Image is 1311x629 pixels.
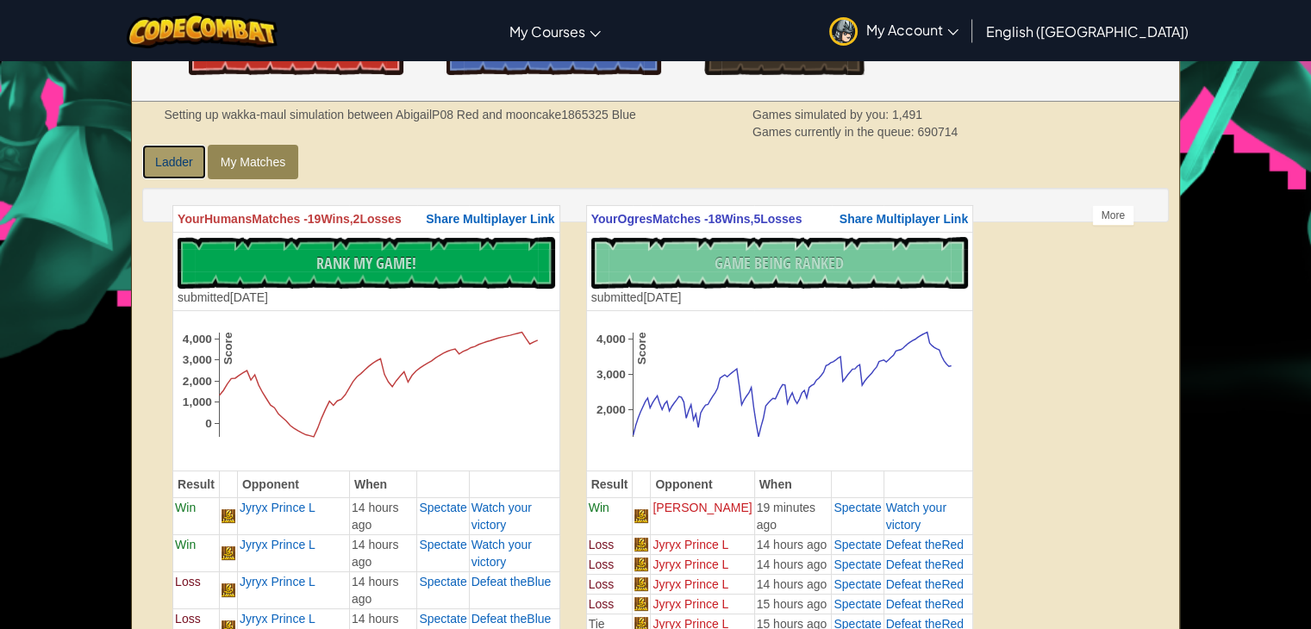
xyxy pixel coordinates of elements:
a: English ([GEOGRAPHIC_DATA]) [977,8,1197,54]
span: English ([GEOGRAPHIC_DATA]) [986,22,1189,40]
td: Jyryx Prince L [651,535,754,555]
img: CodeCombat logo [127,13,278,48]
span: Rank My Game! [316,252,416,274]
th: When [349,471,416,498]
span: Defeat the [886,557,942,571]
div: [DATE] [591,289,682,306]
td: [PERSON_NAME] [651,498,754,535]
span: Loss [589,577,615,591]
td: 14 hours ago [349,572,416,609]
td: 14 hours ago [349,498,416,535]
text: 1,000 [183,395,212,408]
span: Matches - [252,212,308,226]
a: My Matches [208,145,298,179]
a: Defeat theBlue [471,612,552,626]
span: Defeat the [886,538,942,551]
span: Win [175,538,196,551]
a: Spectate [419,501,466,514]
span: Loss [589,538,615,551]
div: More [1092,205,1134,226]
a: Defeat theRed [886,597,964,611]
td: Jyryx Prince L [651,575,754,595]
text: 3,000 [596,368,625,381]
a: Watch your victory [886,501,946,532]
a: Defeat theBlue [471,575,552,589]
span: My Account [866,21,958,39]
span: Losses [760,212,802,226]
span: Defeat the [471,575,528,589]
span: 690714 [917,125,958,139]
text: Score [634,332,647,364]
td: Jyryx Prince L [237,572,349,609]
th: When [754,471,832,498]
span: Your [591,212,618,226]
a: Watch your victory [471,538,532,569]
text: Score [222,332,234,364]
span: Win [589,501,609,514]
a: My Courses [501,8,609,54]
th: Humans 19 2 [173,206,559,233]
a: Spectate [833,597,881,611]
span: Win [175,501,196,514]
a: Spectate [833,577,881,591]
a: Defeat theRed [886,557,964,571]
th: Ogres 18 5 [586,206,972,233]
span: Games simulated by you: [752,108,892,121]
a: Spectate [419,538,466,551]
a: Defeat theRed [886,538,964,551]
button: Rank My Game! [178,237,554,289]
span: Games currently in the queue: [752,125,917,139]
span: My Courses [509,22,585,40]
span: Loss [589,557,615,571]
span: Matches - [652,212,709,226]
a: Watch your victory [471,501,532,532]
td: 14 hours ago [754,535,832,555]
text: 3,000 [183,353,212,366]
a: Spectate [419,612,466,626]
strong: Setting up wakka-maul simulation between AbigailP08 Red and mooncake1865325 Blue [164,108,635,121]
td: Jyryx Prince L [237,535,349,572]
span: Share Multiplayer Link [840,212,968,226]
span: submitted [591,290,644,304]
a: Spectate [419,575,466,589]
span: Loss [589,597,615,611]
a: Spectate [833,538,881,551]
a: Spectate [833,557,881,571]
span: Defeat the [471,612,528,626]
a: Spectate [833,501,881,514]
td: 19 minutes ago [754,498,832,535]
a: Ladder [142,145,206,179]
span: Wins, [321,212,353,226]
th: Result [586,471,633,498]
span: Loss [175,575,201,589]
td: 15 hours ago [754,595,832,614]
span: Your [178,212,204,226]
td: 14 hours ago [754,555,832,575]
th: Result [173,471,220,498]
span: Losses [359,212,401,226]
span: Loss [175,612,201,626]
text: 2,000 [596,403,625,416]
td: 14 hours ago [754,575,832,595]
a: My Account [821,3,967,58]
span: 1,491 [892,108,922,121]
text: 4,000 [596,333,625,346]
div: [DATE] [178,289,268,306]
a: Defeat theRed [886,577,964,591]
span: Defeat the [886,597,942,611]
text: 4,000 [183,332,212,345]
img: avatar [829,17,858,46]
